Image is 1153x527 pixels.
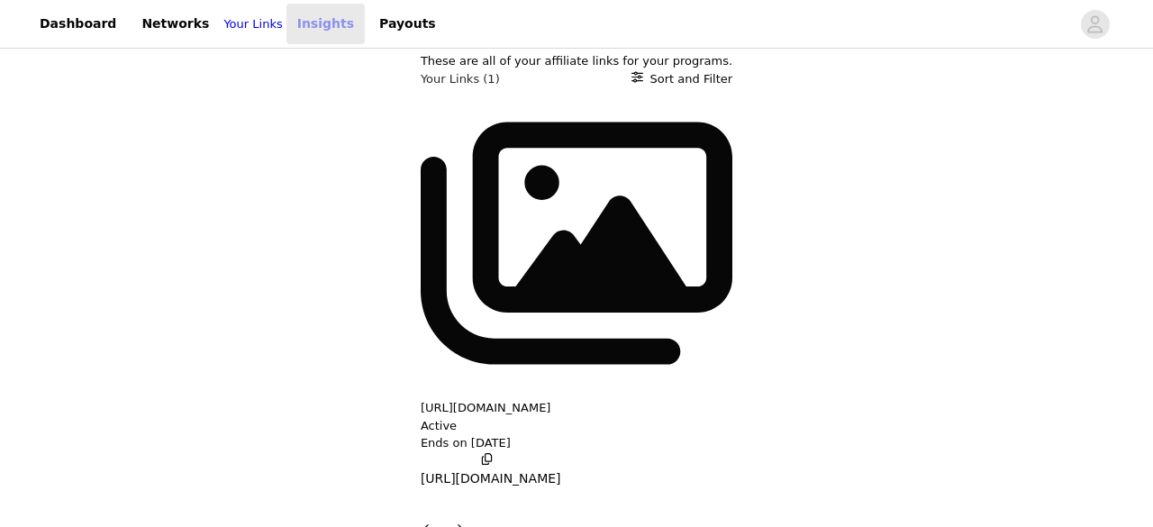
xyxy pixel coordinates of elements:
[421,399,551,417] button: [URL][DOMAIN_NAME]
[223,15,282,33] a: Your Links
[631,70,733,88] button: Sort and Filter
[368,4,447,44] a: Payouts
[421,417,457,435] p: Active
[421,434,732,452] p: Ends on [DATE]
[421,52,732,70] p: These are all of your affiliate links for your programs.
[421,70,500,88] h3: Your Links (1)
[286,4,365,44] a: Insights
[1086,10,1103,39] div: avatar
[421,452,561,489] button: [URL][DOMAIN_NAME]
[29,4,127,44] a: Dashboard
[131,4,220,44] a: Networks
[421,469,561,488] p: [URL][DOMAIN_NAME]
